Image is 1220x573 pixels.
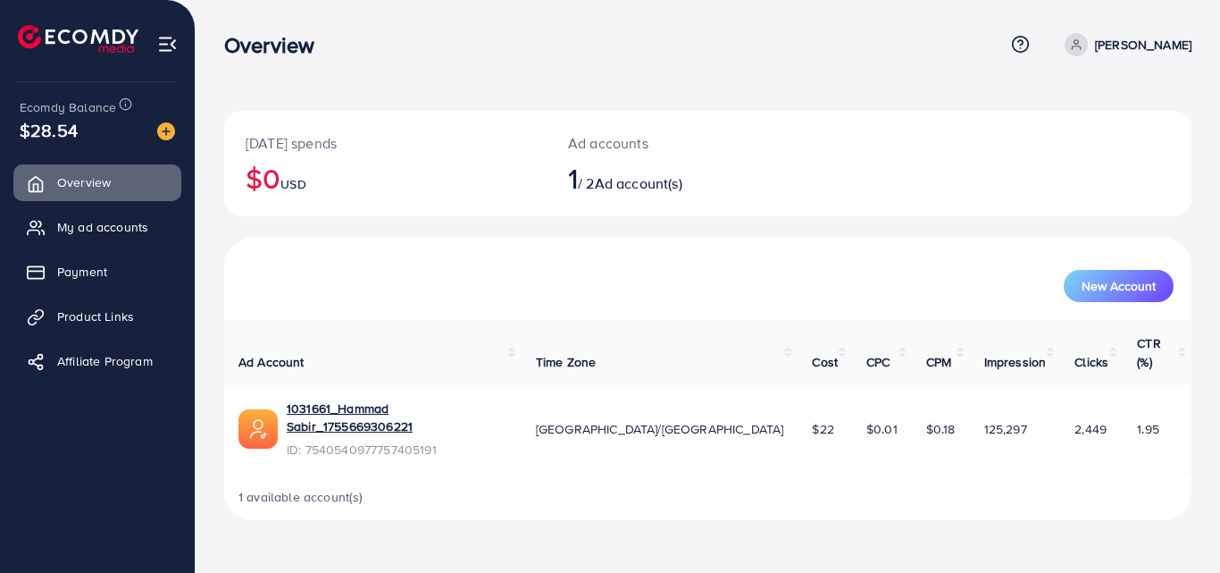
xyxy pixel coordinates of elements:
[238,409,278,449] img: ic-ads-acc.e4c84228.svg
[157,122,175,140] img: image
[18,25,138,53] img: logo
[1137,420,1159,438] span: 1.95
[984,353,1047,371] span: Impression
[57,308,134,325] span: Product Links
[812,420,833,438] span: $22
[20,117,78,143] span: $28.54
[57,218,148,236] span: My ad accounts
[287,400,507,436] a: 1031661_Hammad Sabir_1755669306221
[984,420,1027,438] span: 125,297
[1082,280,1156,292] span: New Account
[238,353,305,371] span: Ad Account
[13,299,181,334] a: Product Links
[13,254,181,290] a: Payment
[13,164,181,200] a: Overview
[536,420,784,438] span: [GEOGRAPHIC_DATA]/[GEOGRAPHIC_DATA]
[595,173,682,193] span: Ad account(s)
[926,420,956,438] span: $0.18
[812,353,838,371] span: Cost
[568,161,767,195] h2: / 2
[13,343,181,379] a: Affiliate Program
[1137,334,1160,370] span: CTR (%)
[1144,493,1207,560] iframe: Chat
[866,353,890,371] span: CPC
[280,175,305,193] span: USD
[246,132,525,154] p: [DATE] spends
[1095,34,1191,55] p: [PERSON_NAME]
[238,488,363,506] span: 1 available account(s)
[13,209,181,245] a: My ad accounts
[20,98,116,116] span: Ecomdy Balance
[1064,270,1174,302] button: New Account
[224,32,329,58] h3: Overview
[57,263,107,281] span: Payment
[866,420,898,438] span: $0.01
[568,132,767,154] p: Ad accounts
[1074,353,1108,371] span: Clicks
[57,173,111,191] span: Overview
[926,353,951,371] span: CPM
[57,352,153,370] span: Affiliate Program
[568,157,578,198] span: 1
[536,353,596,371] span: Time Zone
[1057,33,1191,56] a: [PERSON_NAME]
[1074,420,1107,438] span: 2,449
[246,161,525,195] h2: $0
[157,34,178,55] img: menu
[287,441,507,459] span: ID: 7540540977757405191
